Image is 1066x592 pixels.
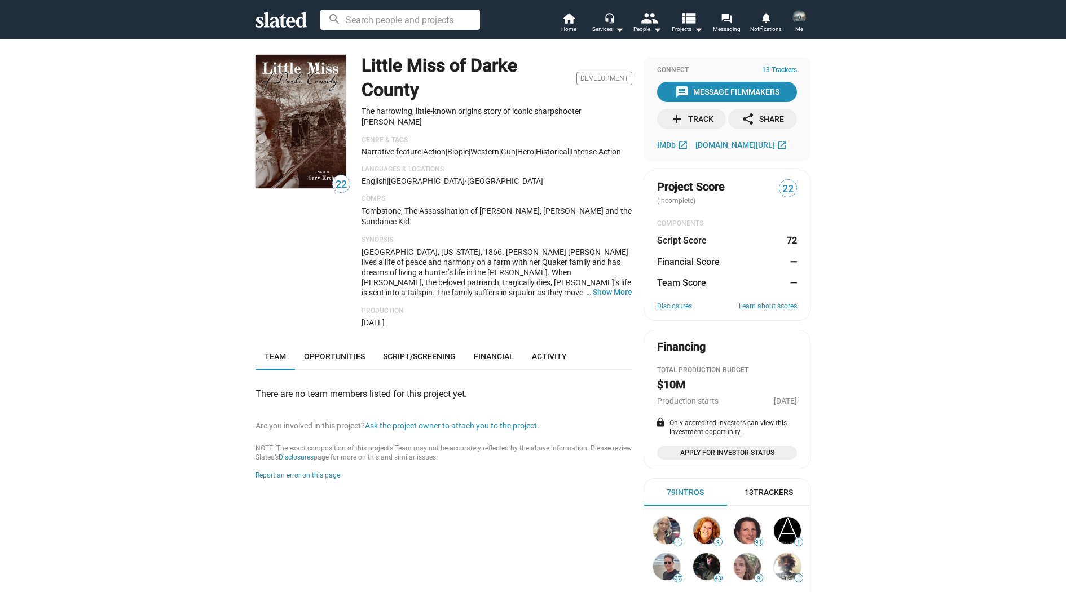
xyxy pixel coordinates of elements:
[588,11,628,36] button: Services
[777,139,787,150] mat-icon: open_in_new
[655,417,666,427] mat-icon: lock
[755,539,763,546] span: 91
[657,256,720,268] dt: Financial Score
[362,248,632,399] span: [GEOGRAPHIC_DATA], [US_STATE], 1866. [PERSON_NAME] [PERSON_NAME] lives a life of peace and harmon...
[362,165,632,174] p: Languages & Locations
[592,23,624,36] div: Services
[549,11,588,36] a: Home
[675,85,689,99] mat-icon: message
[746,11,786,36] a: Notifications
[320,10,480,30] input: Search people and projects
[779,182,796,197] span: 22
[362,54,572,101] h1: Little Miss of Darke County
[786,256,797,268] dd: —
[447,147,469,156] span: Biopic
[657,377,685,392] h2: $10M
[474,352,514,361] span: Financial
[745,487,793,498] div: 13 Trackers
[667,11,707,36] button: Projects
[571,147,621,156] span: intense action
[741,109,784,129] div: Share
[657,396,719,405] span: Production starts
[760,12,771,23] mat-icon: notifications
[786,277,797,289] dd: —
[362,176,387,185] span: English
[786,8,813,37] button: Nykeith McNealMe
[383,352,456,361] span: Script/Screening
[664,447,790,458] span: Apply for Investor Status
[714,575,722,582] span: 43
[657,140,676,149] span: IMDb
[657,82,797,102] button: Message Filmmakers
[256,444,632,462] div: NOTE: The exact composition of this project’s Team may not be accurately reflected by the above i...
[256,55,346,188] img: Little Miss of Darke County
[362,136,632,145] p: Genre & Tags
[741,112,755,126] mat-icon: share
[256,421,632,431] div: Are you involved in this project?
[795,23,803,36] span: Me
[561,23,576,36] span: Home
[365,421,539,431] button: Ask the project owner to attach you to the project.
[774,396,797,405] span: [DATE]
[675,82,779,102] div: Message Filmmakers
[501,147,516,156] span: gun
[657,66,797,75] div: Connect
[265,352,286,361] span: Team
[465,343,523,370] a: Financial
[562,11,575,25] mat-icon: home
[657,179,725,195] span: Project Score
[693,553,720,580] img: Ross Clarkson
[734,553,761,580] img: Katja Bienert
[470,147,499,156] span: Western
[721,12,732,23] mat-icon: forum
[713,23,741,36] span: Messaging
[613,23,626,36] mat-icon: arrow_drop_down
[670,112,684,126] mat-icon: add
[576,72,632,85] span: Development
[581,287,593,297] span: …
[362,307,632,316] p: Production
[734,517,761,544] img: Alexa L. Fogel
[693,517,720,544] img: Heather Hale
[707,11,746,36] a: Messaging
[333,177,350,192] span: 22
[755,575,763,582] span: 9
[256,471,340,480] button: Report an error on this page
[532,352,567,361] span: Activity
[774,517,801,544] img: Akona Matyila
[256,388,632,400] div: There are no team members listed for this project yet.
[667,487,704,498] div: 79 Intros
[362,195,632,204] p: Comps
[362,147,421,156] span: Narrative feature
[657,302,692,311] a: Disclosures
[421,147,423,156] span: |
[762,66,797,75] span: 13 Trackers
[714,539,722,546] span: 9
[795,575,803,581] span: —
[633,23,662,36] div: People
[465,176,467,185] span: ·
[362,236,632,245] p: Synopsis
[256,343,295,370] a: Team
[657,366,797,375] div: Total Production budget
[593,287,632,297] button: …Show More
[389,176,465,185] span: [GEOGRAPHIC_DATA]
[374,343,465,370] a: Script/Screening
[677,139,688,150] mat-icon: open_in_new
[674,575,682,582] span: 37
[674,539,682,545] span: —
[536,147,569,156] span: historical
[670,109,713,129] div: Track
[657,446,797,460] a: Apply for Investor Status
[653,553,680,580] img: Scott Nankivel
[653,517,680,544] img: Aly Edelmann
[304,352,365,361] span: Opportunities
[499,147,501,156] span: |
[469,147,470,156] span: |
[657,419,797,437] div: Only accredited investors can view this investment opportunity.
[695,140,775,149] span: [DOMAIN_NAME][URL]
[362,106,632,127] p: The harrowing, little-known origins story of iconic sharpshooter [PERSON_NAME]
[691,23,705,36] mat-icon: arrow_drop_down
[516,147,517,156] span: |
